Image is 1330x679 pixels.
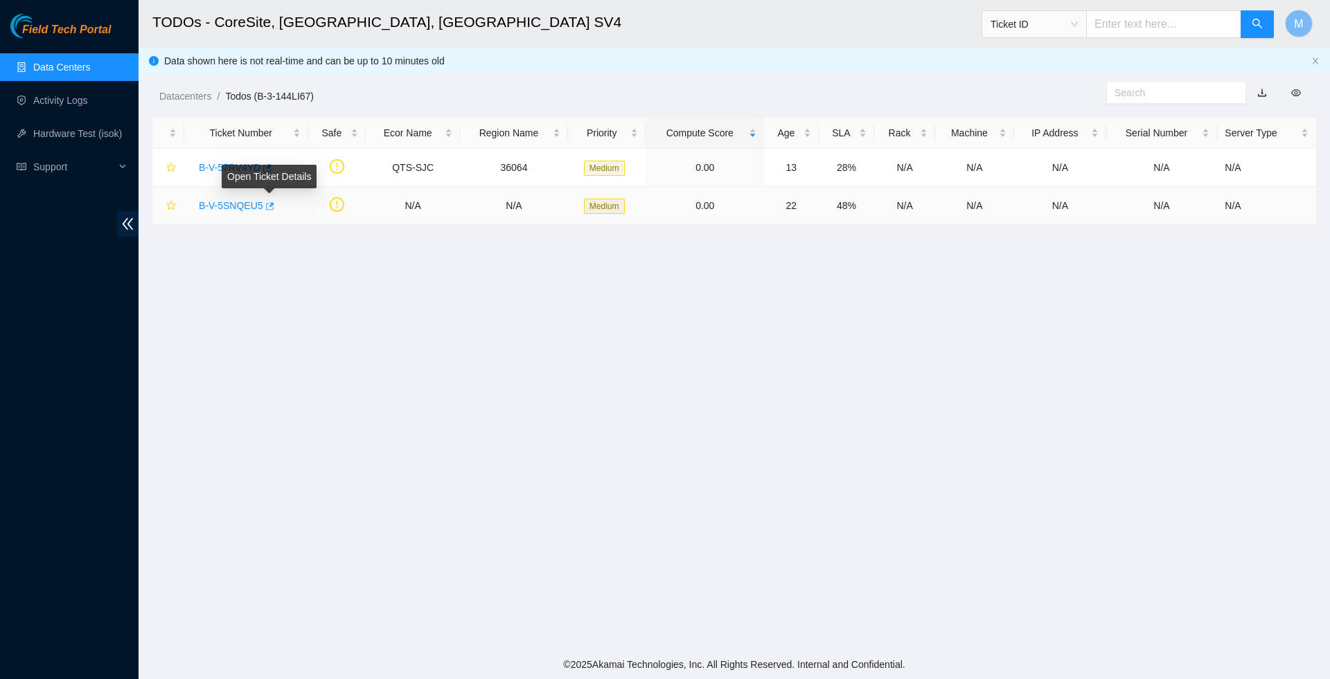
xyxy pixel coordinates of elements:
td: N/A [460,187,568,225]
span: Field Tech Portal [22,24,111,37]
img: Akamai Technologies [10,14,70,38]
td: 36064 [460,149,568,187]
td: N/A [1106,187,1218,225]
td: QTS-SJC [366,149,460,187]
button: star [160,156,177,179]
a: Data Centers [33,62,90,73]
div: Open Ticket Details [222,165,317,188]
button: close [1311,57,1320,66]
span: Support [33,153,115,181]
td: N/A [1106,149,1218,187]
td: N/A [874,149,935,187]
a: Todos (B-3-144LI67) [225,91,314,102]
a: download [1257,87,1267,98]
input: Search [1115,85,1227,100]
td: N/A [1014,149,1106,187]
span: exclamation-circle [330,197,344,212]
span: exclamation-circle [330,159,344,174]
button: star [160,194,177,217]
span: star [166,163,176,174]
span: eye [1291,88,1301,98]
button: M [1285,10,1313,37]
td: 48% [819,187,875,225]
span: close [1311,57,1320,65]
a: Hardware Test (isok) [33,128,122,139]
span: Medium [584,161,625,176]
span: search [1252,18,1263,31]
td: 28% [819,149,875,187]
span: / [217,91,220,102]
input: Enter text here... [1086,10,1241,38]
td: N/A [935,149,1014,187]
a: Datacenters [159,91,211,102]
a: Akamai TechnologiesField Tech Portal [10,25,111,43]
button: search [1241,10,1274,38]
span: M [1294,15,1303,33]
span: star [166,201,176,212]
a: B-V-5SNQEU5 [199,200,263,211]
td: 22 [764,187,819,225]
td: 0.00 [646,149,764,187]
span: double-left [117,211,139,237]
td: N/A [1217,149,1316,187]
td: 0.00 [646,187,764,225]
td: 13 [764,149,819,187]
span: read [17,162,26,172]
td: N/A [366,187,460,225]
td: N/A [1014,187,1106,225]
span: Medium [584,199,625,214]
td: N/A [874,187,935,225]
span: Ticket ID [991,14,1078,35]
td: N/A [1217,187,1316,225]
a: Activity Logs [33,95,88,106]
button: download [1247,82,1277,104]
td: N/A [935,187,1014,225]
a: B-V-57RV4YD [199,162,260,173]
footer: © 2025 Akamai Technologies, Inc. All Rights Reserved. Internal and Confidential. [139,650,1330,679]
